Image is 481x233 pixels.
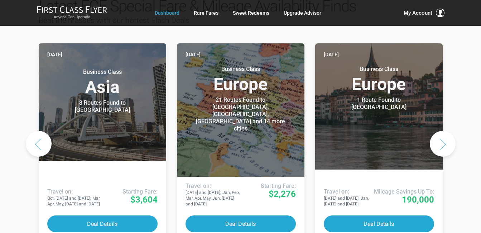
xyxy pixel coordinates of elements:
div: 8 Routes Found to [GEOGRAPHIC_DATA] [58,99,147,114]
time: [DATE] [324,51,339,58]
h3: Europe [186,66,296,93]
small: Business Class [334,66,424,73]
h3: Asia [47,68,158,96]
a: Sweet Redeems [233,6,269,19]
button: My Account [404,9,444,17]
button: Previous slide [26,131,52,157]
button: Deal Details [324,215,434,232]
a: Rare Fares [194,6,218,19]
button: Deal Details [186,215,296,232]
time: [DATE] [186,51,201,58]
time: [DATE] [47,51,62,58]
div: 1 Route Found to [GEOGRAPHIC_DATA] [334,96,424,111]
small: Business Class [196,66,285,73]
h3: Europe [324,66,434,93]
a: First Class FlyerAnyone Can Upgrade [37,6,107,20]
a: Dashboard [155,6,179,19]
button: Next slide [430,131,456,157]
small: Business Class [58,68,147,76]
button: Deal Details [47,215,158,232]
div: 21 Routes Found to [GEOGRAPHIC_DATA], [GEOGRAPHIC_DATA], [GEOGRAPHIC_DATA] and 14 more cities [196,96,285,132]
img: First Class Flyer [37,6,107,13]
span: My Account [404,9,432,17]
a: Upgrade Advisor [284,6,321,19]
small: Anyone Can Upgrade [37,15,107,20]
